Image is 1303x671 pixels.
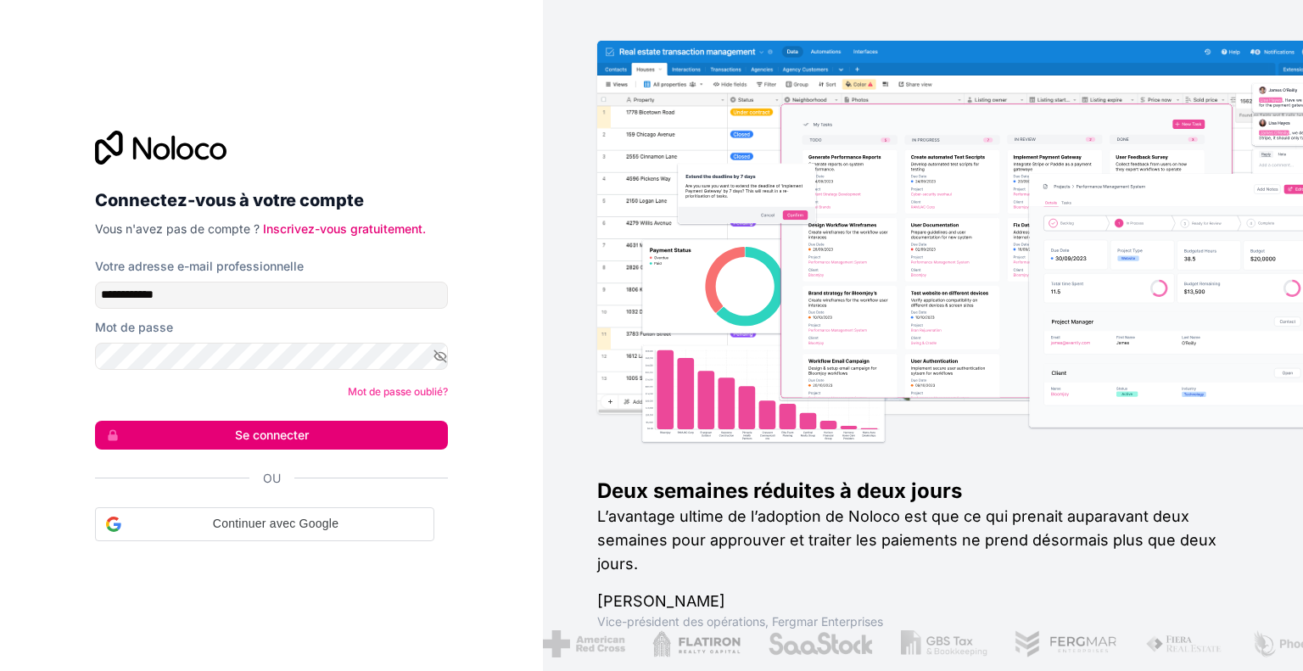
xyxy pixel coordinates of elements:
font: L’avantage ultime de l’adoption de Noloco est que ce qui prenait auparavant deux semaines pour ap... [597,507,1216,573]
font: Vice-président des opérations [597,614,765,629]
font: Connectez-vous à votre compte [95,190,364,210]
div: Continuer avec Google [95,507,434,541]
font: Votre adresse e-mail professionnelle [95,259,304,273]
a: Mot de passe oublié? [348,385,448,398]
img: /assets/croix-rouge-americaine-BAupjrZR.png [538,630,620,657]
font: Se connecter [235,428,309,442]
font: Mot de passe [95,320,173,334]
img: /assets/flatiron-C8eUkumj.png [647,630,735,657]
font: , [765,614,769,629]
input: Adresse email [95,282,448,309]
img: /actifs/saastock-C6Zbiodz.png [763,630,870,657]
font: Deux semaines réduites à deux jours [597,478,962,503]
font: Continuer avec Google [213,517,338,530]
font: [PERSON_NAME] [597,592,725,610]
img: /assets/fiera-fwj2N5v4.png [1140,630,1220,657]
font: Ou [263,471,281,485]
font: Vous n'avez pas de compte ? [95,221,260,236]
a: Inscrivez-vous gratuitement. [263,221,426,236]
button: Se connecter [95,421,448,450]
img: /assets/gbstax-C-GtDUiK.png [896,630,982,657]
font: Fergmar Enterprises [772,614,883,629]
input: Mot de passe [95,343,448,370]
img: /assets/fergmar-CudnrXN5.png [1009,630,1113,657]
